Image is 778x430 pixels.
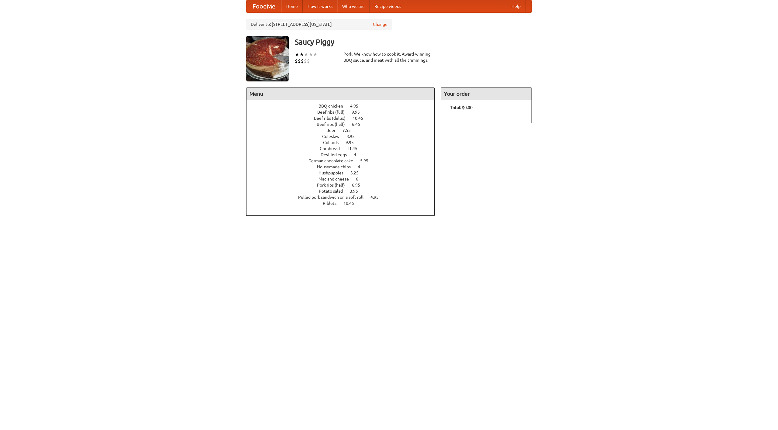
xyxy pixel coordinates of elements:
span: Coleslaw [322,134,346,139]
a: Beef ribs (half) 6.45 [317,122,371,127]
span: Pork ribs (half) [317,183,351,187]
a: Change [373,21,387,27]
a: Beef ribs (delux) 10.45 [314,116,374,121]
li: ★ [299,51,304,58]
h4: Your order [441,88,532,100]
span: 10.45 [353,116,369,121]
span: Beer [326,128,342,133]
li: $ [298,58,301,64]
img: angular.jpg [246,36,289,81]
span: 6.95 [352,183,366,187]
a: Coleslaw 8.95 [322,134,366,139]
span: 4.95 [350,104,364,108]
a: Collards 9.95 [323,140,365,145]
span: German chocolate cake [308,158,359,163]
span: 9.95 [352,110,366,115]
a: How it works [303,0,337,12]
a: Mac and cheese 6 [318,177,370,181]
a: Cornbread 11.45 [320,146,369,151]
a: Devilled eggs 4 [321,152,367,157]
span: Housemade chips [317,164,357,169]
a: Beer 7.55 [326,128,362,133]
a: Pork ribs (half) 6.95 [317,183,371,187]
b: Total: $0.00 [450,105,473,110]
span: 6.45 [352,122,366,127]
a: Recipe videos [370,0,406,12]
span: Beef ribs (full) [317,110,351,115]
span: Beef ribs (delux) [314,116,352,121]
span: BBQ chicken [318,104,349,108]
span: 11.45 [347,146,363,151]
h3: Saucy Piggy [295,36,532,48]
span: 7.55 [343,128,357,133]
span: Cornbread [320,146,346,151]
a: Beef ribs (full) 9.95 [317,110,371,115]
span: 3.25 [350,170,365,175]
span: 4.95 [370,195,385,200]
a: Hushpuppies 3.25 [318,170,370,175]
span: Devilled eggs [321,152,353,157]
a: FoodMe [246,0,281,12]
span: 4 [358,164,366,169]
span: Beef ribs (half) [317,122,351,127]
a: Help [507,0,525,12]
li: $ [307,58,310,64]
span: Riblets [323,201,343,206]
span: Mac and cheese [318,177,355,181]
li: ★ [308,51,313,58]
span: Pulled pork sandwich on a soft roll [298,195,370,200]
span: 4 [354,152,362,157]
h4: Menu [246,88,434,100]
span: Collards [323,140,345,145]
span: 3.95 [350,189,364,194]
a: Who we are [337,0,370,12]
span: 9.95 [346,140,360,145]
div: Deliver to: [STREET_ADDRESS][US_STATE] [246,19,392,30]
span: 8.95 [346,134,361,139]
a: Home [281,0,303,12]
a: Riblets 10.45 [323,201,365,206]
div: Pork. We know how to cook it. Award-winning BBQ sauce, and meat with all the trimmings. [343,51,435,63]
span: Hushpuppies [318,170,349,175]
li: $ [295,58,298,64]
li: ★ [304,51,308,58]
a: Potato salad 3.95 [319,189,369,194]
span: 10.45 [343,201,360,206]
li: ★ [313,51,318,58]
li: ★ [295,51,299,58]
a: Pulled pork sandwich on a soft roll 4.95 [298,195,390,200]
li: $ [301,58,304,64]
span: Potato salad [319,189,349,194]
span: 6 [356,177,364,181]
li: $ [304,58,307,64]
a: Housemade chips 4 [317,164,371,169]
span: 5.95 [360,158,374,163]
a: German chocolate cake 5.95 [308,158,380,163]
a: BBQ chicken 4.95 [318,104,370,108]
